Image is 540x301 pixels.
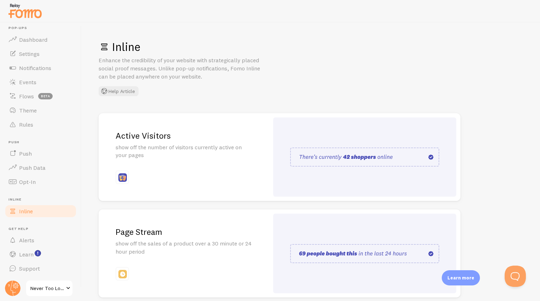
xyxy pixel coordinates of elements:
[35,250,41,256] svg: <p>Watch New Feature Tutorials!</p>
[4,75,77,89] a: Events
[8,26,77,30] span: Pop-ups
[116,226,252,237] h2: Page Stream
[4,61,77,75] a: Notifications
[4,146,77,161] a: Push
[4,89,77,103] a: Flows beta
[4,33,77,47] a: Dashboard
[19,64,51,71] span: Notifications
[19,251,34,258] span: Learn
[25,280,73,297] a: Never Too Lost
[4,247,77,261] a: Learn
[505,266,526,287] iframe: Help Scout Beacon - Open
[19,79,36,86] span: Events
[118,173,127,182] img: fomo_icons_pageviews.svg
[442,270,480,285] div: Learn more
[4,117,77,132] a: Rules
[116,143,252,160] p: show off the number of visitors currently active on your pages
[19,50,40,57] span: Settings
[38,93,53,99] span: beta
[290,147,439,167] img: pageviews.svg
[4,233,77,247] a: Alerts
[8,197,77,202] span: Inline
[19,107,37,114] span: Theme
[447,274,474,281] p: Learn more
[4,47,77,61] a: Settings
[4,103,77,117] a: Theme
[19,164,46,171] span: Push Data
[4,161,77,175] a: Push Data
[118,270,127,278] img: fomo_icons_page_stream.svg
[4,204,77,218] a: Inline
[19,36,47,43] span: Dashboard
[30,284,64,293] span: Never Too Lost
[19,265,40,272] span: Support
[99,86,139,96] button: Help Article
[19,121,33,128] span: Rules
[8,140,77,145] span: Push
[116,130,252,141] h2: Active Visitors
[4,261,77,276] a: Support
[7,2,43,20] img: fomo-relay-logo-orange.svg
[99,56,268,81] p: Enhance the credibility of your website with strategically placed social proof messages. Unlike p...
[116,239,252,256] p: show off the sales of a product over a 30 minute or 24 hour period
[19,93,34,100] span: Flows
[290,244,439,263] img: page_stream.svg
[19,150,32,157] span: Push
[19,237,34,244] span: Alerts
[4,175,77,189] a: Opt-In
[19,208,33,215] span: Inline
[8,227,77,231] span: Get Help
[99,40,523,54] h1: Inline
[19,178,36,185] span: Opt-In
